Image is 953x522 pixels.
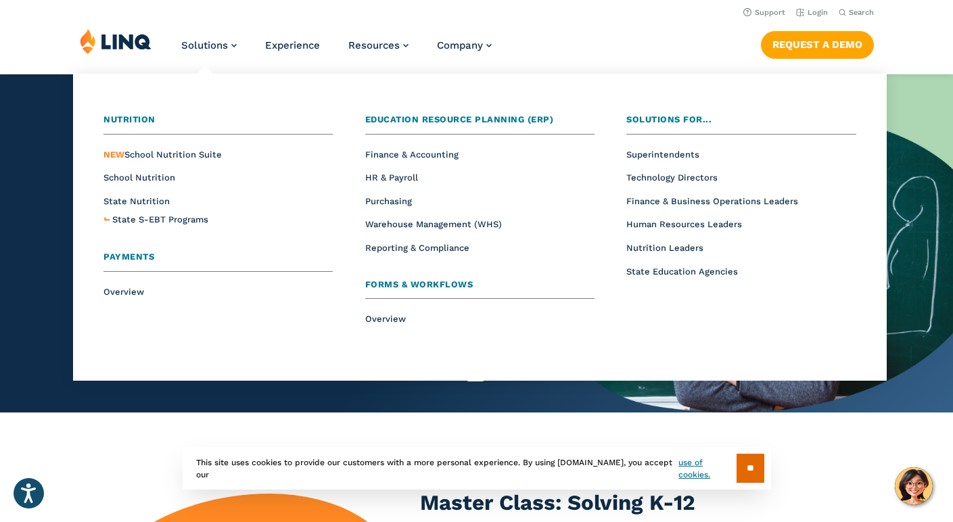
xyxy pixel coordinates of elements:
div: This site uses cookies to provide our customers with a more personal experience. By using [DOMAIN... [183,447,771,490]
img: LINQ | K‑12 Software [80,28,152,54]
a: Education Resource Planning (ERP) [365,113,595,135]
span: Payments [103,252,154,262]
span: Resources [348,39,400,51]
a: State Education Agencies [626,266,738,277]
a: Nutrition [103,113,333,135]
a: Warehouse Management (WHS) [365,219,502,229]
a: Experience [265,39,320,51]
span: State S-EBT Programs [112,214,208,224]
a: State Nutrition [103,196,170,206]
a: Solutions for... [626,113,856,135]
span: School Nutrition Suite [103,149,222,160]
a: NEWSchool Nutrition Suite [103,149,222,160]
a: Technology Directors [626,172,718,183]
a: Solutions [181,39,237,51]
a: Company [437,39,492,51]
a: Reporting & Compliance [365,243,469,253]
a: Login [796,8,828,17]
a: Nutrition Leaders [626,243,703,253]
a: Overview [365,314,406,324]
button: Hello, have a question? Let’s chat. [895,467,933,505]
a: Forms & Workflows [365,278,595,300]
nav: Primary Navigation [181,28,492,73]
a: Finance & Business Operations Leaders [626,196,798,206]
span: Nutrition [103,114,156,124]
span: Solutions for... [626,114,712,124]
nav: Button Navigation [761,28,874,58]
a: Overview [103,287,144,297]
a: Request a Demo [761,31,874,58]
a: use of cookies. [678,456,736,481]
a: Resources [348,39,409,51]
span: Education Resource Planning (ERP) [365,114,554,124]
span: Company [437,39,483,51]
span: Solutions [181,39,228,51]
button: Open Search Bar [839,7,874,18]
a: Finance & Accounting [365,149,459,160]
a: Purchasing [365,196,412,206]
span: Forms & Workflows [365,279,473,289]
a: Superintendents [626,149,699,160]
a: Support [743,8,785,17]
a: State S-EBT Programs [112,213,208,227]
a: School Nutrition [103,172,175,183]
span: NEW [103,149,124,160]
span: Search [849,8,874,17]
a: Human Resources Leaders [626,219,742,229]
a: HR & Payroll [365,172,418,183]
a: Payments [103,250,333,272]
